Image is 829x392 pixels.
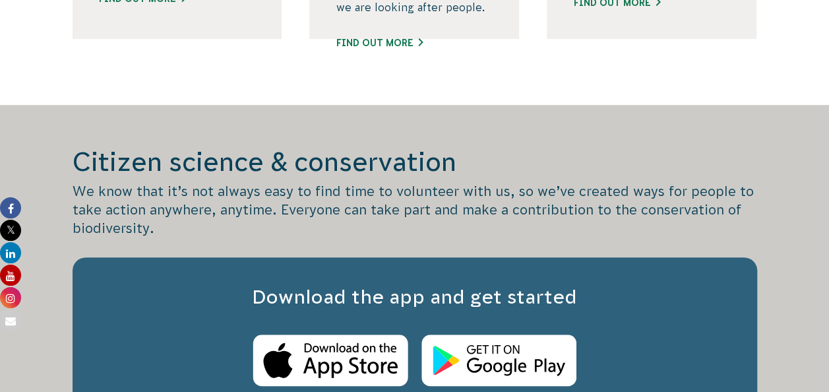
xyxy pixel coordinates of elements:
a: Find out more [336,36,423,50]
img: Android Store Logo [421,335,576,387]
img: Apple Store Logo [253,335,408,387]
p: We know that it’s not always easy to find time to volunteer with us, so we’ve created ways for pe... [73,182,757,238]
h2: Citizen science & conservation [73,145,757,179]
h3: Download the app and get started [99,284,731,311]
